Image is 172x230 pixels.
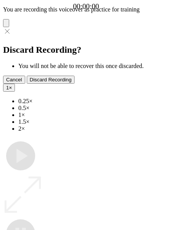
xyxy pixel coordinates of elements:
li: 1.5× [18,118,169,125]
span: 1 [6,85,9,91]
a: 00:00:00 [73,2,99,11]
li: 2× [18,125,169,132]
li: 1× [18,112,169,118]
button: 1× [3,84,15,92]
p: You are recording this voiceover as practice for training [3,6,169,13]
h2: Discard Recording? [3,45,169,55]
button: Discard Recording [27,76,75,84]
li: You will not be able to recover this once discarded. [18,63,169,70]
li: 0.25× [18,98,169,105]
li: 0.5× [18,105,169,112]
button: Cancel [3,76,25,84]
